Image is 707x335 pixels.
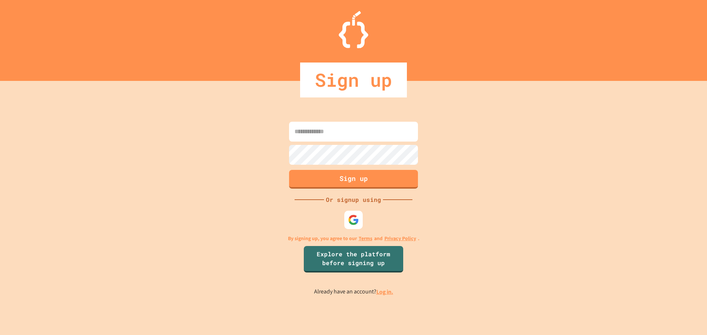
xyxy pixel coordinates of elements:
[324,195,383,204] div: Or signup using
[384,235,416,242] a: Privacy Policy
[288,235,419,242] p: By signing up, you agree to our and .
[314,287,393,296] p: Already have an account?
[339,11,368,48] img: Logo.svg
[376,288,393,296] a: Log in.
[300,63,407,97] div: Sign up
[348,214,359,225] img: google-icon.svg
[289,170,418,189] button: Sign up
[304,246,403,272] a: Explore the platform before signing up
[359,235,372,242] a: Terms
